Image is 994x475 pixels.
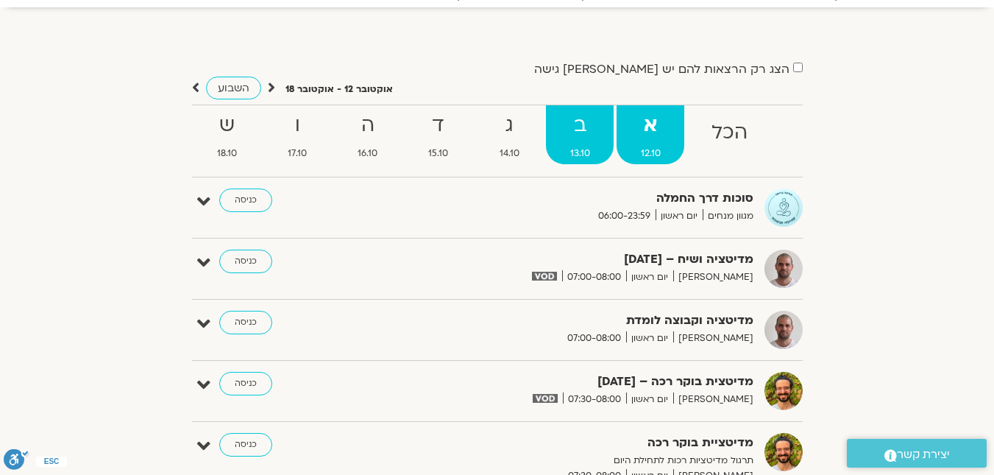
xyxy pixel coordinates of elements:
[219,311,272,334] a: כניסה
[405,109,472,142] strong: ד
[334,146,402,161] span: 16.10
[219,372,272,395] a: כניסה
[617,105,684,164] a: א12.10
[897,445,950,465] span: יצירת קשר
[687,116,771,149] strong: הכל
[334,105,402,164] a: ה16.10
[562,331,626,346] span: 07:00-08:00
[673,392,753,407] span: [PERSON_NAME]
[264,109,331,142] strong: ו
[546,105,614,164] a: ב13.10
[656,208,703,224] span: יום ראשון
[334,109,402,142] strong: ה
[563,392,626,407] span: 07:30-08:00
[393,311,753,331] strong: מדיטציה וקבוצה לומדת
[546,146,614,161] span: 13.10
[626,392,673,407] span: יום ראשון
[475,146,543,161] span: 14.10
[533,394,557,403] img: vodicon
[405,105,472,164] a: ד15.10
[405,146,472,161] span: 15.10
[673,331,753,346] span: [PERSON_NAME]
[393,189,753,208] strong: סוכות דרך החמלה
[206,77,261,99] a: השבוע
[285,82,393,97] p: אוקטובר 12 - אוקטובר 18
[673,270,753,285] span: [PERSON_NAME]
[687,105,771,164] a: הכל
[703,208,753,224] span: מגוון מנחים
[194,146,261,161] span: 18.10
[393,372,753,392] strong: מדיטצית בוקר רכה – [DATE]
[617,146,684,161] span: 12.10
[847,439,987,468] a: יצירת קשר
[534,63,789,76] label: הצג רק הרצאות להם יש [PERSON_NAME] גישה
[626,331,673,346] span: יום ראשון
[219,250,272,273] a: כניסה
[617,109,684,142] strong: א
[393,250,753,270] strong: מדיטציה ושיח – [DATE]
[194,105,261,164] a: ש18.10
[218,81,249,95] span: השבוע
[475,109,543,142] strong: ג
[532,272,556,281] img: vodicon
[475,105,543,164] a: ג14.10
[393,433,753,453] strong: מדיטציית בוקר רכה
[219,189,272,212] a: כניסה
[546,109,614,142] strong: ב
[264,146,331,161] span: 17.10
[626,270,673,285] span: יום ראשון
[264,105,331,164] a: ו17.10
[593,208,656,224] span: 06:00-23:59
[562,270,626,285] span: 07:00-08:00
[194,109,261,142] strong: ש
[219,433,272,457] a: כניסה
[393,453,753,468] p: תרגול מדיטציות רכות לתחילת היום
